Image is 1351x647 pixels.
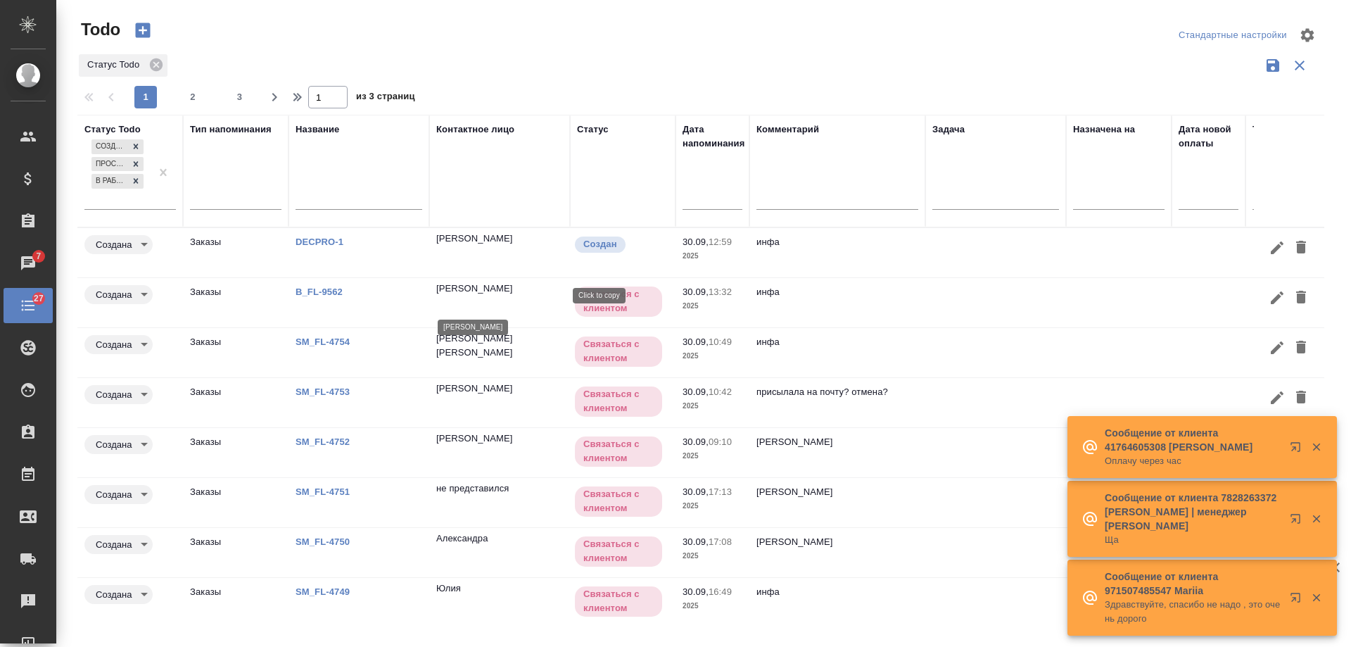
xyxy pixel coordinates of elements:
[91,489,136,501] button: Создана
[756,435,918,449] p: [PERSON_NAME]
[709,287,732,297] p: 13:32
[91,174,128,189] div: В работе
[1302,591,1331,604] button: Закрыть
[91,289,136,301] button: Создана
[1281,584,1315,617] button: Открыть в новой вкладке
[4,246,53,281] a: 7
[709,536,732,547] p: 17:08
[1105,426,1281,454] p: Сообщение от клиента 41764605308 [PERSON_NAME]
[436,432,513,446] div: Click to copy
[756,535,918,549] p: [PERSON_NAME]
[683,486,709,497] p: 30.09,
[183,378,288,427] td: Заказы
[683,287,709,297] p: 30.09,
[1105,454,1281,468] p: Оплачу через час
[709,436,732,447] p: 09:10
[183,328,288,377] td: Заказы
[84,285,153,304] div: Создана
[91,539,136,551] button: Создана
[932,123,965,137] div: Задача
[683,536,709,547] p: 30.09,
[756,585,918,599] p: инфа
[709,337,732,347] p: 10:49
[436,432,513,446] p: [PERSON_NAME]
[183,578,288,627] td: Заказы
[1252,123,1273,137] div: Тэги
[296,436,350,447] a: SM_FL-4752
[756,285,918,299] p: инфа
[683,449,742,463] p: 2025
[84,435,153,454] div: Создана
[1265,235,1289,261] button: Редактировать
[182,86,204,108] button: 2
[756,385,918,399] p: присылала на почту? отмена?
[183,428,288,477] td: Заказы
[756,235,918,249] p: инфа
[436,332,563,360] div: Рыщанова Айнур
[683,337,709,347] p: 30.09,
[436,282,513,296] p: [PERSON_NAME]
[84,335,153,354] div: Создана
[91,157,128,172] div: Просрочена
[1265,385,1289,411] button: Редактировать
[25,291,52,306] span: 27
[77,18,120,41] span: Todo
[84,385,153,404] div: Создана
[296,387,350,397] a: SM_FL-4753
[1105,570,1281,598] p: Сообщение от клиента 971507485547 Mariia
[1265,335,1289,361] button: Редактировать
[709,387,732,397] p: 10:42
[583,287,654,315] p: Связаться с клиентом
[183,528,288,577] td: Заказы
[683,399,742,413] p: 2025
[1105,533,1281,547] p: Ща
[1179,123,1238,151] div: Дата новой оплаты
[1105,598,1281,626] p: Здравствуйте, спасибо не надо , это очень дорого
[709,586,732,597] p: 16:49
[91,439,136,451] button: Создана
[756,123,819,137] div: Комментарий
[683,387,709,397] p: 30.09,
[1281,433,1315,467] button: Открыть в новой вкладке
[183,278,288,327] td: Заказы
[1175,25,1290,46] div: split button
[84,235,153,254] div: Создана
[436,582,461,596] div: Click to copy
[1281,505,1315,539] button: Открыть в новой вкладке
[709,237,732,247] p: 12:59
[183,228,288,277] td: Заказы
[90,138,145,156] div: Создана, Просрочена, В работе
[183,478,288,527] td: Заказы
[583,337,654,365] p: Связаться с клиентом
[436,482,509,496] div: Click to copy
[756,335,918,349] p: инфа
[436,482,509,496] p: не представился
[436,232,513,246] p: [PERSON_NAME]
[1289,285,1313,311] button: Удалить
[683,436,709,447] p: 30.09,
[296,287,343,297] a: B_FL-9562
[436,532,563,546] div: Aлександра
[683,586,709,597] p: 30.09,
[91,139,128,154] div: Создана
[709,486,732,497] p: 17:13
[436,332,563,360] p: [PERSON_NAME] [PERSON_NAME]
[91,389,136,401] button: Создана
[436,582,563,596] div: Юлия
[683,237,709,247] p: 30.09,
[296,486,350,497] a: SM_FL-4751
[91,239,136,251] button: Создана
[683,549,742,563] p: 2025
[436,232,513,246] div: Click to copy
[436,482,563,496] div: не представился
[356,88,415,108] span: из 3 страниц
[79,54,167,77] div: Статус Todo
[683,299,742,313] p: 2025
[90,172,145,190] div: Создана, Просрочена, В работе
[182,90,204,104] span: 2
[27,249,49,263] span: 7
[683,349,742,363] p: 2025
[583,437,654,465] p: Связаться с клиентом
[436,532,488,546] p: Aлександра
[436,123,514,137] div: Контактное лицо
